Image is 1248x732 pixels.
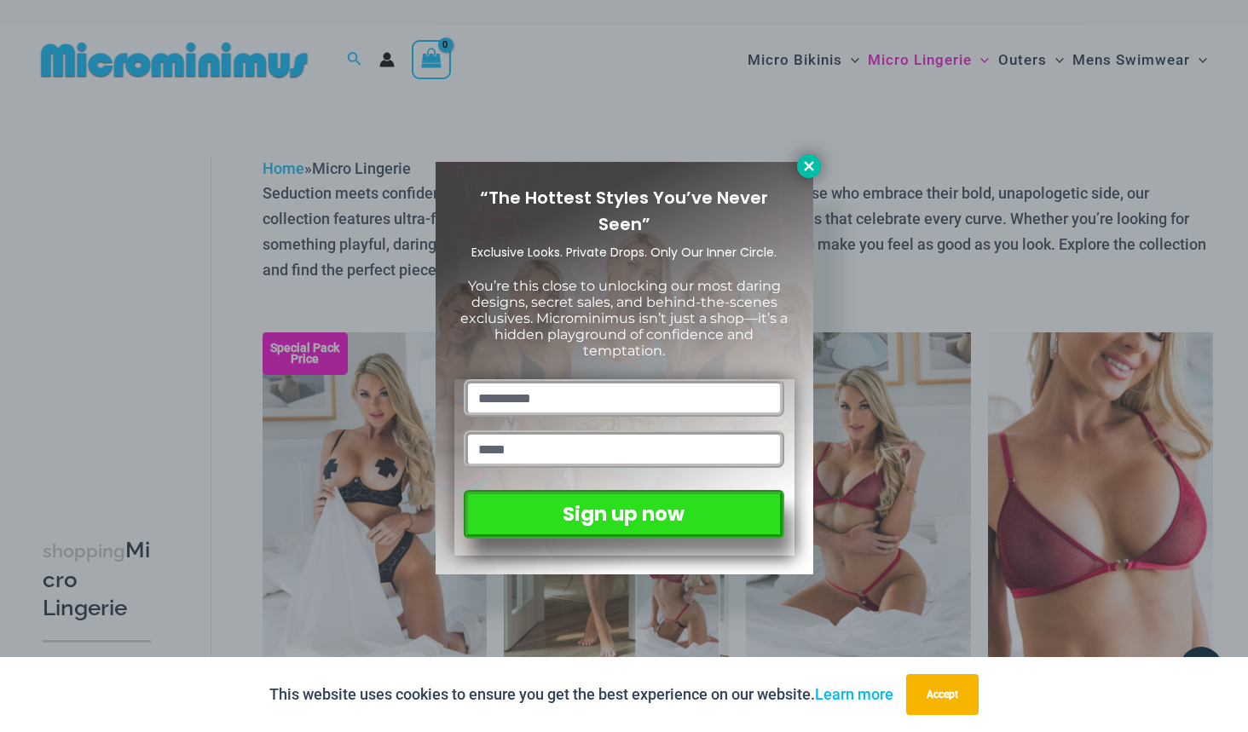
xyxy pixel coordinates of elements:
[906,674,979,715] button: Accept
[471,244,777,261] span: Exclusive Looks. Private Drops. Only Our Inner Circle.
[460,278,788,360] span: You’re this close to unlocking our most daring designs, secret sales, and behind-the-scenes exclu...
[269,682,893,707] p: This website uses cookies to ensure you get the best experience on our website.
[464,490,783,539] button: Sign up now
[480,186,768,236] span: “The Hottest Styles You’ve Never Seen”
[815,685,893,703] a: Learn more
[797,154,821,178] button: Close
